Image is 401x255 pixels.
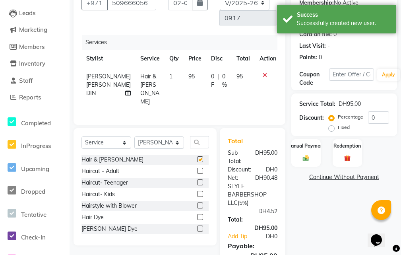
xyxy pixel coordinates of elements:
[184,50,206,68] th: Price
[82,35,283,50] div: Services
[19,93,41,101] span: Reports
[222,72,227,89] span: 0 %
[21,234,46,241] span: Check-In
[222,149,249,165] div: Sub Total:
[21,188,45,195] span: Dropped
[2,59,68,68] a: Inventory
[236,73,243,80] span: 95
[81,179,128,187] div: Haircut- Teenager
[338,113,363,121] label: Percentage
[86,73,131,97] span: [PERSON_NAME] [PERSON_NAME] DIN
[19,77,33,84] span: Staff
[297,19,390,27] div: Successfully created new user.
[19,60,45,67] span: Inventory
[258,232,283,241] div: DH0
[249,149,283,165] div: DH95.00
[293,173,395,181] a: Continue Without Payment
[222,182,283,207] div: ( )
[81,167,119,175] div: Haircut - Adult
[299,42,326,50] div: Last Visit:
[222,224,283,232] div: DH95.00
[299,53,317,62] div: Points:
[140,73,159,105] span: Hair & [PERSON_NAME]
[81,156,143,164] div: Hair & [PERSON_NAME]
[333,30,337,39] div: 0
[21,211,46,218] span: Tentative
[228,183,267,206] span: Style Barbershop LLC
[329,68,374,81] input: Enter Offer / Coupon Code
[81,50,136,68] th: Stylist
[299,114,324,122] div: Discount:
[19,43,45,51] span: Members
[287,142,325,150] label: Manual Payment
[368,223,393,247] iframe: chat widget
[169,73,172,80] span: 1
[222,207,283,216] div: DH4.52
[222,232,258,241] a: Add Tip
[165,50,184,68] th: Qty
[211,72,214,89] span: 0 F
[239,200,247,206] span: 5%
[299,100,335,108] div: Service Total:
[222,174,249,182] div: Net:
[299,70,329,87] div: Coupon Code
[222,165,257,174] div: Discount:
[339,100,361,108] div: DH95.00
[2,93,68,102] a: Reports
[188,73,195,80] span: 95
[319,53,322,62] div: 0
[21,165,49,173] span: Upcoming
[301,154,311,162] img: _cash.svg
[299,30,332,39] div: Card on file:
[81,225,138,233] div: [PERSON_NAME] Dye
[327,42,330,50] div: -
[190,136,209,148] input: Search or Scan
[222,216,283,224] div: Total:
[2,76,68,86] a: Staff
[222,241,283,251] div: Payable:
[232,50,255,68] th: Total
[2,9,68,18] a: Leads
[297,11,390,19] div: Success
[333,142,361,150] label: Redemption
[342,154,353,162] img: _gift.svg
[217,72,219,89] span: |
[19,26,47,33] span: Marketing
[81,202,137,210] div: Hairstyle with Blower
[21,142,51,150] span: InProgress
[377,69,400,81] button: Apply
[19,9,35,17] span: Leads
[136,50,165,68] th: Service
[2,43,68,52] a: Members
[255,50,281,68] th: Action
[338,124,350,131] label: Fixed
[228,137,246,145] span: Total
[206,50,232,68] th: Disc
[2,25,68,35] a: Marketing
[81,213,104,222] div: Hair Dye
[21,119,51,127] span: Completed
[81,190,115,199] div: Haircut- Kids
[249,174,283,182] div: DH90.48
[257,165,283,174] div: DH0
